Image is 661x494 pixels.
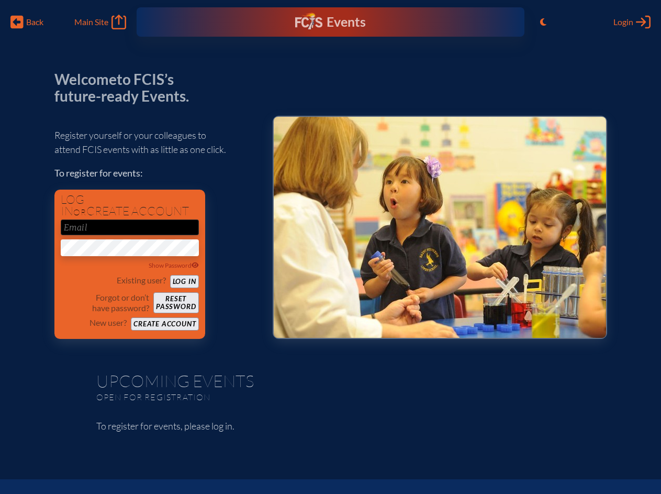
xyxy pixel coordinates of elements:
h1: Upcoming Events [96,372,565,389]
span: or [73,207,86,217]
p: To register for events, please log in. [96,419,565,433]
span: Show Password [149,261,199,269]
a: Main Site [74,15,126,29]
span: Login [613,17,633,27]
p: Register yourself or your colleagues to attend FCIS events with as little as one click. [54,128,256,157]
div: FCIS Events — Future ready [250,13,411,31]
p: New user? [89,317,127,328]
p: Forgot or don’t have password? [61,292,150,313]
span: Back [26,17,43,27]
button: Log in [170,275,199,288]
button: Resetpassword [153,292,198,313]
p: Welcome to FCIS’s future-ready Events. [54,71,201,104]
p: Open for registration [96,392,373,402]
button: Create account [131,317,198,331]
input: Email [61,219,199,235]
p: Existing user? [117,275,166,286]
span: Main Site [74,17,108,27]
h1: Log in create account [61,194,199,217]
p: To register for events: [54,166,256,180]
img: Events [274,117,606,338]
